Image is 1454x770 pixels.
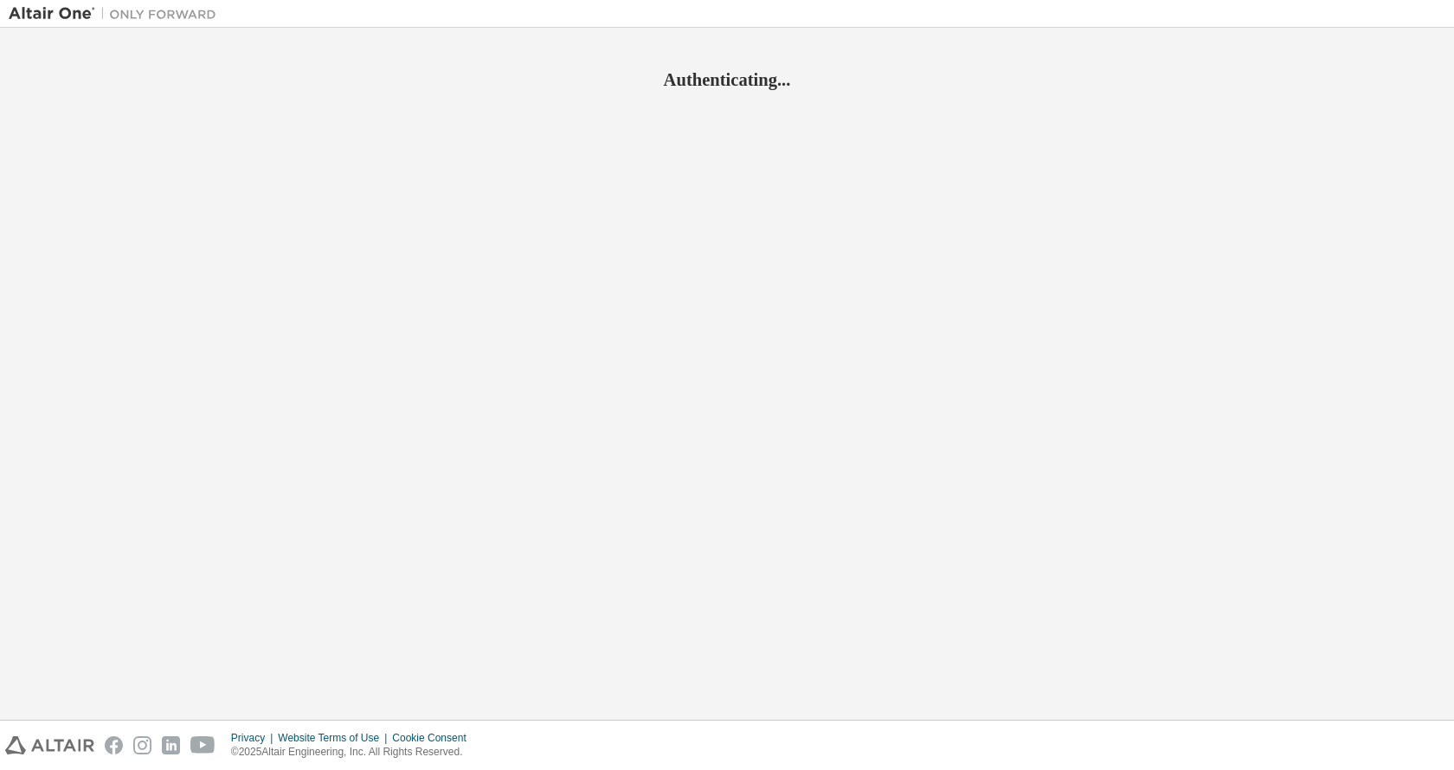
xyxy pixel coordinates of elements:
[5,736,94,754] img: altair_logo.svg
[190,736,216,754] img: youtube.svg
[9,68,1445,91] h2: Authenticating...
[9,5,225,23] img: Altair One
[231,745,477,760] p: © 2025 Altair Engineering, Inc. All Rights Reserved.
[231,731,278,745] div: Privacy
[162,736,180,754] img: linkedin.svg
[133,736,151,754] img: instagram.svg
[278,731,392,745] div: Website Terms of Use
[105,736,123,754] img: facebook.svg
[392,731,476,745] div: Cookie Consent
